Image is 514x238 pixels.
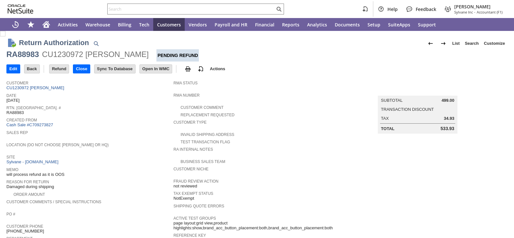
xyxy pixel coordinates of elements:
img: Next [439,40,447,47]
span: Accountant (F1) [477,10,502,14]
span: [PERSON_NAME] [454,4,502,10]
span: not reviewed [173,184,197,189]
a: Financial [251,18,278,31]
a: Setup [364,18,384,31]
span: 34.93 [444,116,455,121]
a: Analytics [303,18,331,31]
span: Tech [139,22,149,28]
div: Shortcuts [23,18,39,31]
span: Help [387,6,398,12]
a: RA Internal Notes [173,147,213,152]
img: Previous [427,40,434,47]
a: Sylvane - [DOMAIN_NAME] [6,159,60,164]
caption: Summary [378,85,457,96]
a: Transaction Discount [381,107,434,112]
a: Home [39,18,54,31]
a: Sales Rep [6,130,28,135]
img: add-record.svg [197,65,205,73]
a: Customer Comments / Special Instructions [6,200,101,204]
img: print.svg [184,65,192,73]
svg: Home [42,21,50,28]
input: Close [73,65,90,73]
svg: Shortcuts [27,21,35,28]
span: [DATE] [6,98,20,103]
a: Memo [6,167,18,172]
a: Total [381,126,394,131]
a: Warehouse [82,18,114,31]
div: RA88983 [6,49,39,60]
input: Open In WMC [140,65,172,73]
span: Reports [282,22,299,28]
span: 499.00 [441,98,454,103]
span: NotExempt [173,196,194,201]
span: page layout:grid view,product highlights:show,brand_acc_button_placement:both,brand_acc_button_pl... [173,221,337,231]
a: Customer Niche [173,167,208,171]
a: Documents [331,18,364,31]
a: Fraud Review Action [173,179,218,184]
input: Refund [49,65,69,73]
span: Feedback [416,6,436,12]
a: Search [462,38,481,49]
a: Order Amount [13,192,45,197]
span: Customers [157,22,181,28]
a: Billing [114,18,135,31]
a: Activities [54,18,82,31]
a: Customer Type [173,120,207,125]
input: Sync To Database [94,65,135,73]
a: Customize [481,38,508,49]
span: Sylvane Inc [454,10,473,14]
svg: Search [275,5,283,13]
a: PO # [6,212,15,216]
h1: Return Authorization [19,37,89,48]
a: Customer Phone [6,224,43,229]
span: Support [418,22,436,28]
a: RMA Status [173,81,198,85]
a: Customers [153,18,185,31]
a: Reason For Return [6,180,49,184]
a: Customer [6,81,28,85]
span: RA88983 [6,110,24,115]
span: - [474,10,475,14]
span: Damaged during shipping [6,184,54,189]
span: [PHONE_NUMBER] [6,229,44,234]
span: Analytics [307,22,327,28]
a: Tax Exempt Status [173,191,213,196]
a: Business Sales Team [181,159,225,164]
a: RMA Number [173,93,199,98]
a: Recent Records [8,18,23,31]
a: Date [6,93,16,98]
a: List [450,38,462,49]
input: Back [24,65,40,73]
a: Test Transaction Flag [181,140,230,144]
span: Payroll and HR [215,22,247,28]
span: Vendors [189,22,207,28]
span: Billing [118,22,131,28]
svg: Recent Records [12,21,19,28]
svg: logo [8,5,33,14]
a: CU1230972 [PERSON_NAME] [6,85,66,90]
a: Support [414,18,440,31]
a: Payroll and HR [211,18,251,31]
a: Invalid Shipping Address [181,132,234,137]
a: Reports [278,18,303,31]
a: Cash Sale #C709273827 [6,122,53,127]
span: will process refund as it is OOS [6,172,65,177]
div: Pending Refund [156,49,199,62]
a: Created From [6,118,37,122]
a: Rtn. [GEOGRAPHIC_DATA]. # [6,106,61,110]
span: Financial [255,22,274,28]
a: Location (Do Not Choose [PERSON_NAME] or HQ) [6,143,109,147]
a: Subtotal [381,98,403,103]
a: Replacement Requested [181,113,235,117]
a: Tech [135,18,153,31]
a: Shipping Quote Errors [173,204,224,208]
span: Activities [58,22,78,28]
a: Site [6,155,15,159]
a: Active Test Groups [173,216,216,221]
span: Setup [368,22,380,28]
a: Reference Key [173,233,206,238]
a: Tax [381,116,389,121]
a: Actions [207,66,228,71]
img: Quick Find [92,40,100,47]
span: Warehouse [85,22,110,28]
